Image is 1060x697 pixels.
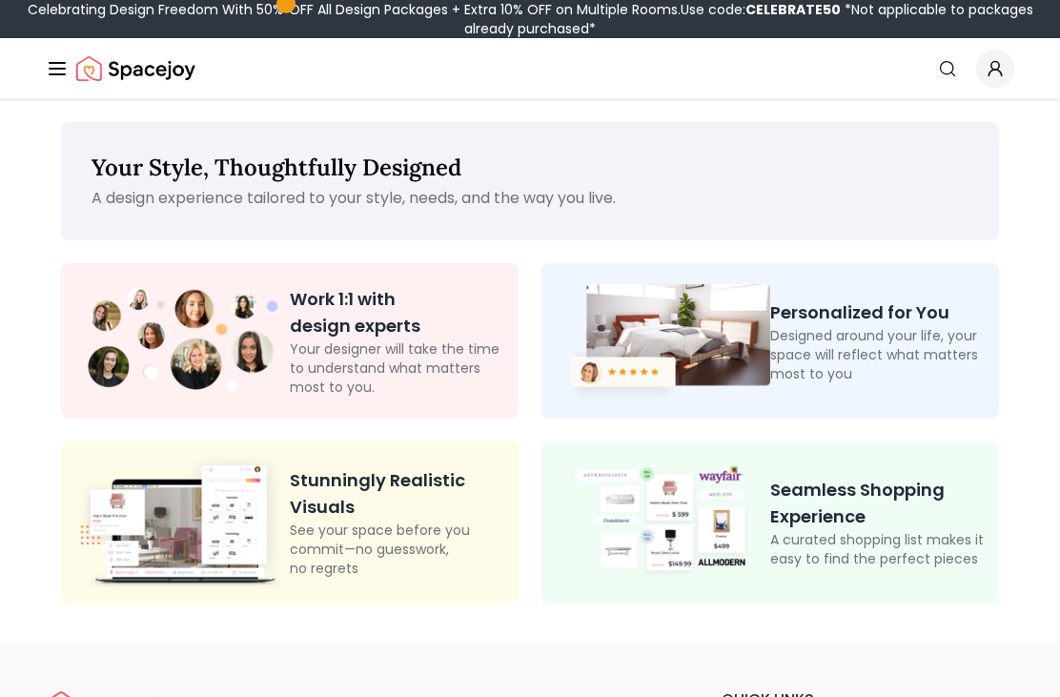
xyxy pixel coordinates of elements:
[290,286,503,339] p: Work 1:1 with design experts
[76,50,195,88] a: Spacejoy
[290,521,503,578] p: See your space before you commit—no guesswork, no regrets
[557,462,770,584] img: Shop Design
[290,339,503,397] p: Your designer will take the time to understand what matters most to you.
[76,457,290,588] img: 3D Design
[290,467,503,521] p: Stunningly Realistic Visuals
[770,477,984,530] p: Seamless Shopping Experience
[76,281,290,401] img: Design Experts
[770,326,984,383] p: Designed around your life, your space will reflect what matters most to you
[770,299,984,326] p: Personalized for You
[770,530,984,568] p: A curated shopping list makes it easy to find the perfect pieces
[92,187,968,210] p: A design experience tailored to your style, needs, and the way you live.
[46,38,1014,99] nav: Global
[557,278,770,403] img: Room Design
[76,50,195,88] img: Spacejoy Logo
[92,153,968,183] p: Your Style, Thoughtfully Designed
